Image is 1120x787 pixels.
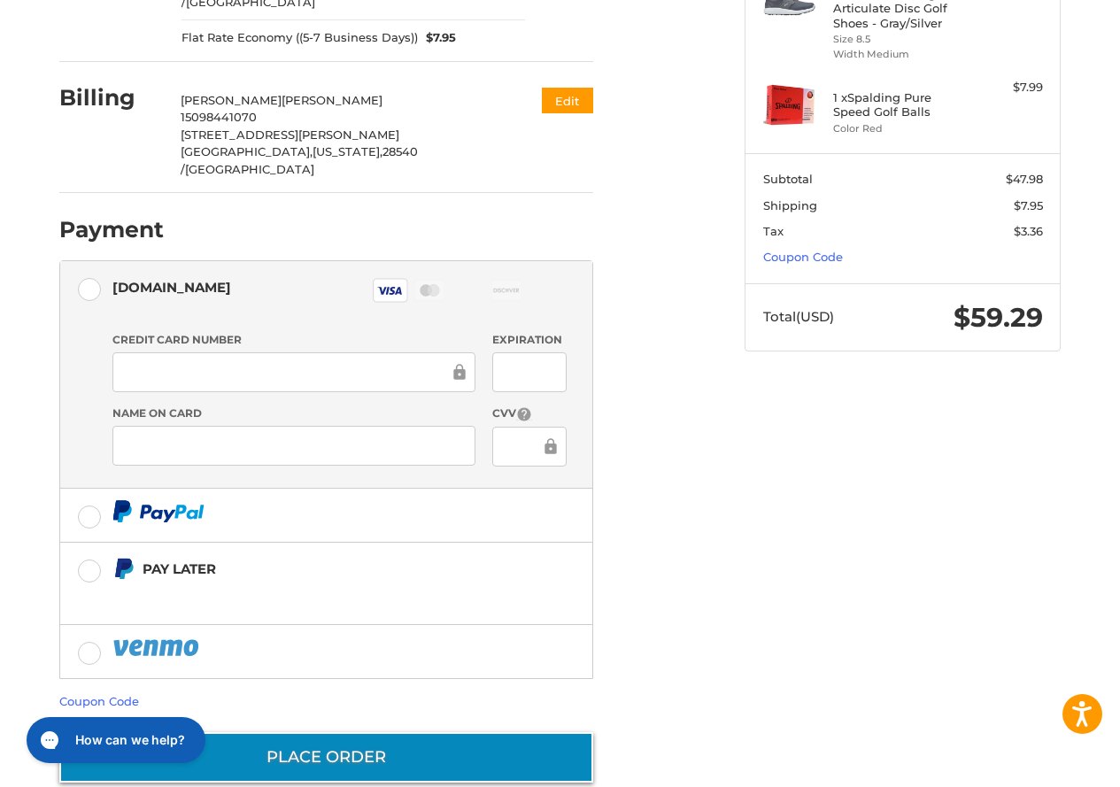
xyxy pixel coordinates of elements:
span: $7.95 [1014,198,1043,212]
li: Width Medium [833,47,969,62]
h2: Payment [59,216,164,243]
button: Edit [542,88,593,113]
img: PayPal icon [112,637,203,659]
div: [DOMAIN_NAME] [112,273,231,302]
span: 28540 / [181,144,418,176]
iframe: PayPal Message 1 [112,587,483,603]
span: Total (USD) [763,308,834,325]
span: $7.95 [418,29,457,47]
iframe: Gorgias live chat messenger [18,711,211,769]
label: Name on Card [112,405,475,421]
button: Place Order [59,732,593,783]
span: [US_STATE], [313,144,382,158]
span: Flat Rate Economy ((5-7 Business Days)) [182,29,418,47]
h2: Billing [59,84,163,112]
li: Size 8.5 [833,32,969,47]
span: [PERSON_NAME] [282,93,382,107]
span: $59.29 [954,301,1043,334]
span: [STREET_ADDRESS][PERSON_NAME] [181,127,399,142]
div: Pay Later [143,554,482,583]
label: Expiration [492,332,566,348]
span: [GEOGRAPHIC_DATA] [185,162,314,176]
label: Credit Card Number [112,332,475,348]
a: Coupon Code [59,694,139,708]
span: 15098441070 [181,110,257,124]
a: Coupon Code [763,250,843,264]
span: $47.98 [1006,172,1043,186]
h4: 1 x Spalding Pure Speed Golf Balls [833,90,969,120]
span: Tax [763,224,784,238]
img: Pay Later icon [112,558,135,580]
img: PayPal icon [112,500,205,522]
span: Subtotal [763,172,813,186]
span: [PERSON_NAME] [181,93,282,107]
span: $3.36 [1014,224,1043,238]
li: Color Red [833,121,969,136]
label: CVV [492,405,566,422]
span: [GEOGRAPHIC_DATA], [181,144,313,158]
span: Shipping [763,198,817,212]
div: $7.99 [973,79,1043,96]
